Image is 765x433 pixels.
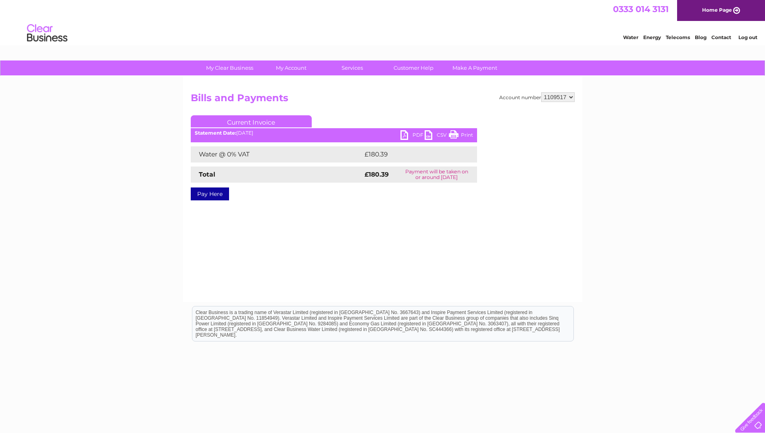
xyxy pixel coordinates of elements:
[192,4,573,39] div: Clear Business is a trading name of Verastar Limited (registered in [GEOGRAPHIC_DATA] No. 3667643...
[643,34,661,40] a: Energy
[666,34,690,40] a: Telecoms
[442,60,508,75] a: Make A Payment
[191,115,312,127] a: Current Invoice
[499,92,575,102] div: Account number
[191,130,477,136] div: [DATE]
[199,171,215,178] strong: Total
[191,187,229,200] a: Pay Here
[380,60,447,75] a: Customer Help
[258,60,324,75] a: My Account
[27,21,68,46] img: logo.png
[196,60,263,75] a: My Clear Business
[363,146,463,162] td: £180.39
[449,130,473,142] a: Print
[711,34,731,40] a: Contact
[365,171,389,178] strong: £180.39
[400,130,425,142] a: PDF
[195,130,236,136] b: Statement Date:
[738,34,757,40] a: Log out
[695,34,707,40] a: Blog
[425,130,449,142] a: CSV
[191,146,363,162] td: Water @ 0% VAT
[613,4,669,14] a: 0333 014 3131
[396,167,477,183] td: Payment will be taken on or around [DATE]
[191,92,575,108] h2: Bills and Payments
[319,60,386,75] a: Services
[623,34,638,40] a: Water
